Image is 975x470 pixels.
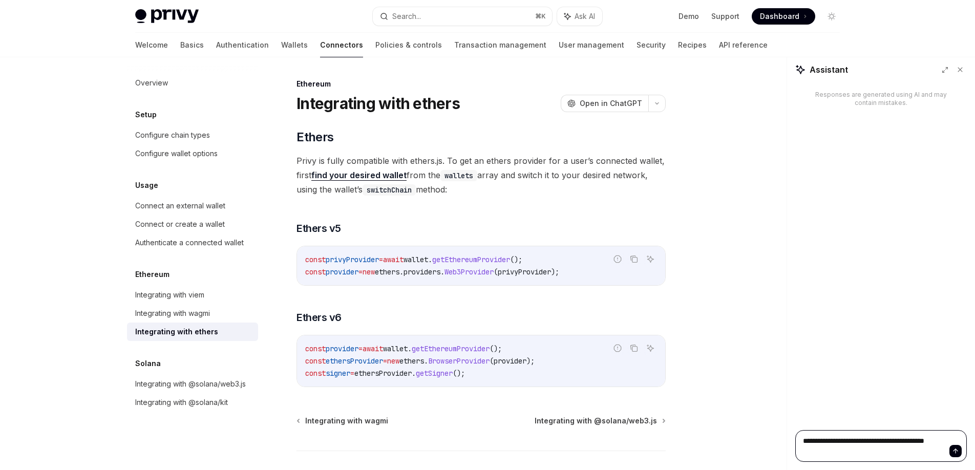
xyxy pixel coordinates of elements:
[561,95,648,112] button: Open in ChatGPT
[949,445,962,457] button: Send message
[408,344,412,353] span: .
[127,375,258,393] a: Integrating with @solana/web3.js
[383,255,404,264] span: await
[494,267,498,276] span: (
[363,267,375,276] span: new
[135,218,225,230] div: Connect or create a wallet
[127,393,258,412] a: Integrating with @solana/kit
[298,416,388,426] a: Integrating with wagmi
[535,12,546,20] span: ⌘ K
[404,267,440,276] span: providers
[399,356,424,366] span: ethers
[127,215,258,233] a: Connect or create a wallet
[127,304,258,323] a: Integrating with wagmi
[810,63,848,76] span: Assistant
[392,10,421,23] div: Search...
[296,129,333,145] span: Ethers
[127,197,258,215] a: Connect an external wallet
[373,7,552,26] button: Search...⌘K
[440,267,444,276] span: .
[644,341,657,355] button: Ask AI
[296,221,341,236] span: Ethers v5
[424,356,428,366] span: .
[526,356,535,366] span: );
[412,369,416,378] span: .
[135,77,168,89] div: Overview
[637,33,666,57] a: Security
[127,126,258,144] a: Configure chain types
[354,369,412,378] span: ethersProvider
[444,267,494,276] span: Web3Provider
[326,356,383,366] span: ethersProvider
[135,9,199,24] img: light logo
[559,33,624,57] a: User management
[281,33,308,57] a: Wallets
[823,8,840,25] button: Toggle dark mode
[679,11,699,22] a: Demo
[358,344,363,353] span: =
[379,255,383,264] span: =
[135,396,228,409] div: Integrating with @solana/kit
[494,356,526,366] span: provider
[296,310,342,325] span: Ethers v6
[296,94,460,113] h1: Integrating with ethers
[127,144,258,163] a: Configure wallet options
[135,268,169,281] h5: Ethereum
[627,252,641,266] button: Copy the contents from the code block
[350,369,354,378] span: =
[363,344,383,353] span: await
[404,255,428,264] span: wallet
[580,98,642,109] span: Open in ChatGPT
[135,200,225,212] div: Connect an external wallet
[135,357,161,370] h5: Solana
[611,341,624,355] button: Report incorrect code
[135,237,244,249] div: Authenticate a connected wallet
[305,369,326,378] span: const
[320,33,363,57] a: Connectors
[135,289,204,301] div: Integrating with viem
[412,344,490,353] span: getEthereumProvider
[428,255,432,264] span: .
[812,91,950,107] div: Responses are generated using AI and may contain mistakes.
[453,369,465,378] span: ();
[135,179,158,191] h5: Usage
[358,267,363,276] span: =
[305,344,326,353] span: const
[135,129,210,141] div: Configure chain types
[535,416,657,426] span: Integrating with @solana/web3.js
[627,341,641,355] button: Copy the contents from the code block
[135,307,210,319] div: Integrating with wagmi
[305,356,326,366] span: const
[375,33,442,57] a: Policies & controls
[760,11,799,22] span: Dashboard
[711,11,739,22] a: Support
[387,356,399,366] span: new
[551,267,559,276] span: );
[326,344,358,353] span: provider
[127,74,258,92] a: Overview
[399,267,404,276] span: .
[432,255,510,264] span: getEthereumProvider
[326,369,350,378] span: signer
[752,8,815,25] a: Dashboard
[719,33,768,57] a: API reference
[127,286,258,304] a: Integrating with viem
[440,170,477,181] code: wallets
[135,33,168,57] a: Welcome
[454,33,546,57] a: Transaction management
[575,11,595,22] span: Ask AI
[135,147,218,160] div: Configure wallet options
[557,7,602,26] button: Ask AI
[375,267,399,276] span: ethers
[311,170,407,181] a: find your desired wallet
[383,344,408,353] span: wallet
[127,233,258,252] a: Authenticate a connected wallet
[135,326,218,338] div: Integrating with ethers
[535,416,665,426] a: Integrating with @solana/web3.js
[305,255,326,264] span: const
[305,416,388,426] span: Integrating with wagmi
[363,184,416,196] code: switchChain
[644,252,657,266] button: Ask AI
[611,252,624,266] button: Report incorrect code
[490,356,494,366] span: (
